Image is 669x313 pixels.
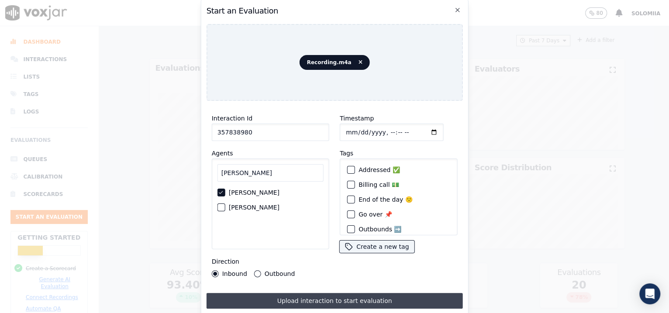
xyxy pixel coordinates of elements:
[359,226,401,232] label: Outbounds ➡️
[265,271,295,277] label: Outbound
[207,293,463,309] button: Upload interaction to start evaluation
[212,124,329,141] input: reference id, file name, etc
[359,167,400,173] label: Addressed ✅
[359,211,392,217] label: Go over 📌
[639,283,660,304] div: Open Intercom Messenger
[212,150,233,157] label: Agents
[207,5,463,17] h2: Start an Evaluation
[222,271,247,277] label: Inbound
[340,150,353,157] label: Tags
[212,258,239,265] label: Direction
[359,182,399,188] label: Billing call 💵
[229,204,279,210] label: [PERSON_NAME]
[229,189,279,196] label: [PERSON_NAME]
[340,241,414,253] button: Create a new tag
[340,115,374,122] label: Timestamp
[299,55,369,70] span: Recording.m4a
[217,164,324,182] input: Search Agents...
[359,196,413,203] label: End of the day 🙁
[212,115,252,122] label: Interaction Id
